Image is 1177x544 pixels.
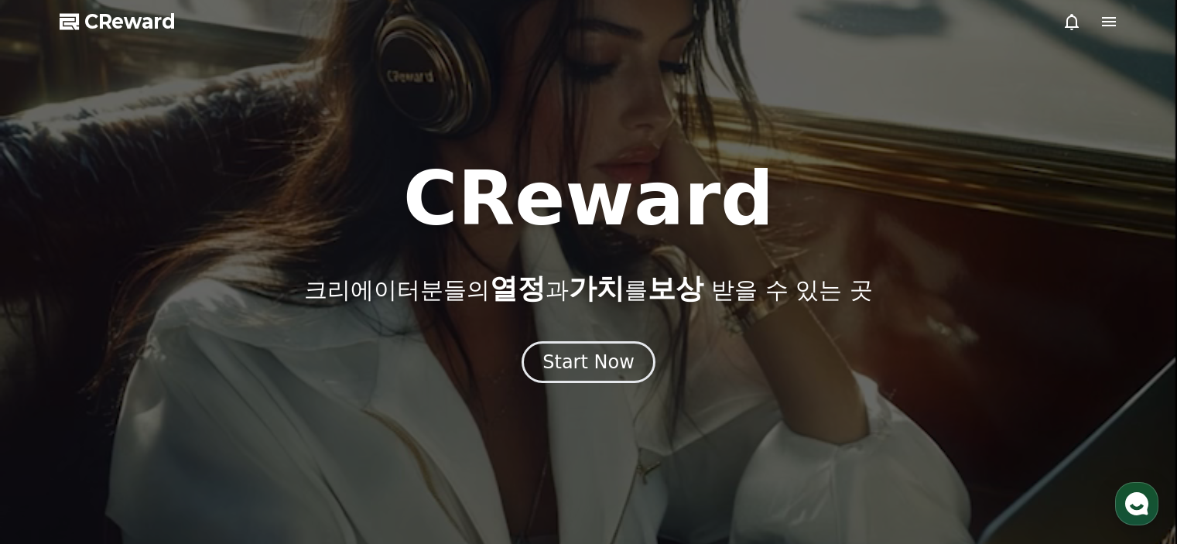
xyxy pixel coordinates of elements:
[522,357,655,371] a: Start Now
[569,272,624,304] span: 가치
[490,272,546,304] span: 열정
[522,341,655,383] button: Start Now
[84,9,176,34] span: CReward
[304,273,872,304] p: 크리에이터분들의 과 를 받을 수 있는 곳
[648,272,703,304] span: 보상
[403,162,774,236] h1: CReward
[542,350,635,375] div: Start Now
[60,9,176,34] a: CReward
